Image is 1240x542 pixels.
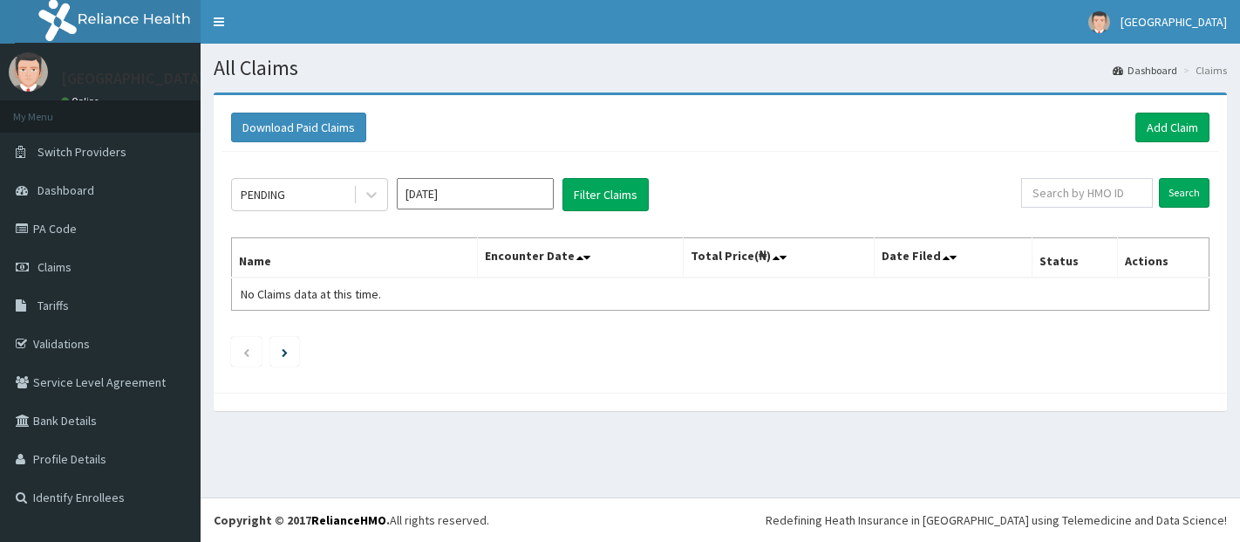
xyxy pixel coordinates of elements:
[684,238,875,278] th: Total Price(₦)
[1032,238,1118,278] th: Status
[9,52,48,92] img: User Image
[1121,14,1227,30] span: [GEOGRAPHIC_DATA]
[1021,178,1153,208] input: Search by HMO ID
[37,298,69,313] span: Tariffs
[1159,178,1209,208] input: Search
[232,238,478,278] th: Name
[242,344,250,360] a: Previous page
[61,71,205,86] p: [GEOGRAPHIC_DATA]
[766,511,1227,529] div: Redefining Heath Insurance in [GEOGRAPHIC_DATA] using Telemedicine and Data Science!
[562,178,649,211] button: Filter Claims
[37,182,94,198] span: Dashboard
[1135,113,1209,142] a: Add Claim
[61,95,103,107] a: Online
[214,57,1227,79] h1: All Claims
[214,512,390,528] strong: Copyright © 2017 .
[1179,63,1227,78] li: Claims
[311,512,386,528] a: RelianceHMO
[1117,238,1209,278] th: Actions
[241,286,381,302] span: No Claims data at this time.
[37,259,72,275] span: Claims
[231,113,366,142] button: Download Paid Claims
[478,238,684,278] th: Encounter Date
[1113,63,1177,78] a: Dashboard
[201,497,1240,542] footer: All rights reserved.
[282,344,288,360] a: Next page
[875,238,1032,278] th: Date Filed
[241,186,285,203] div: PENDING
[1088,11,1110,33] img: User Image
[397,178,554,209] input: Select Month and Year
[37,144,126,160] span: Switch Providers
